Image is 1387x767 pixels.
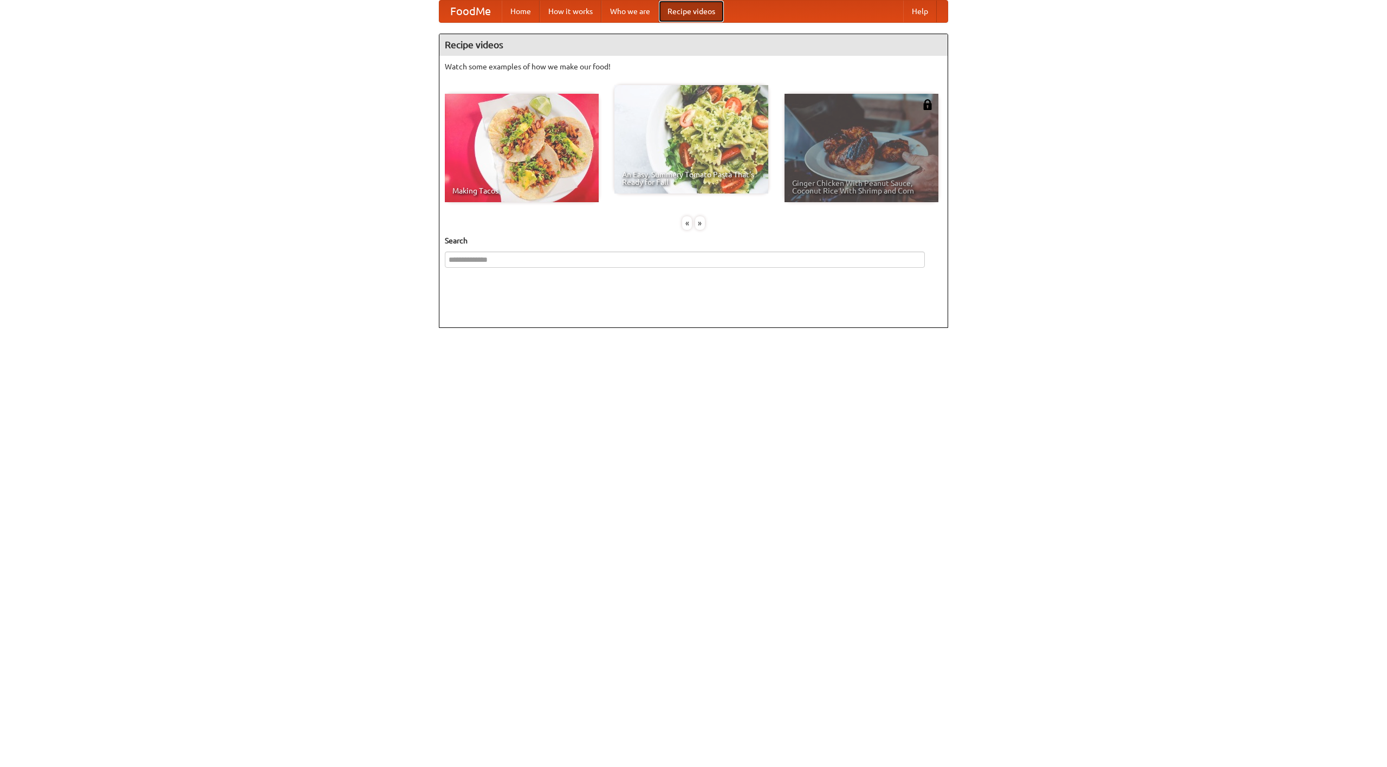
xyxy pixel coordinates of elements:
a: How it works [540,1,601,22]
span: Making Tacos [452,187,591,195]
a: Home [502,1,540,22]
h5: Search [445,235,942,246]
h4: Recipe videos [439,34,948,56]
span: An Easy, Summery Tomato Pasta That's Ready for Fall [622,171,761,186]
a: Who we are [601,1,659,22]
a: Making Tacos [445,94,599,202]
a: Help [903,1,937,22]
div: « [682,216,692,230]
img: 483408.png [922,99,933,110]
a: FoodMe [439,1,502,22]
a: An Easy, Summery Tomato Pasta That's Ready for Fall [614,85,768,194]
p: Watch some examples of how we make our food! [445,61,942,72]
div: » [695,216,705,230]
a: Recipe videos [659,1,724,22]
